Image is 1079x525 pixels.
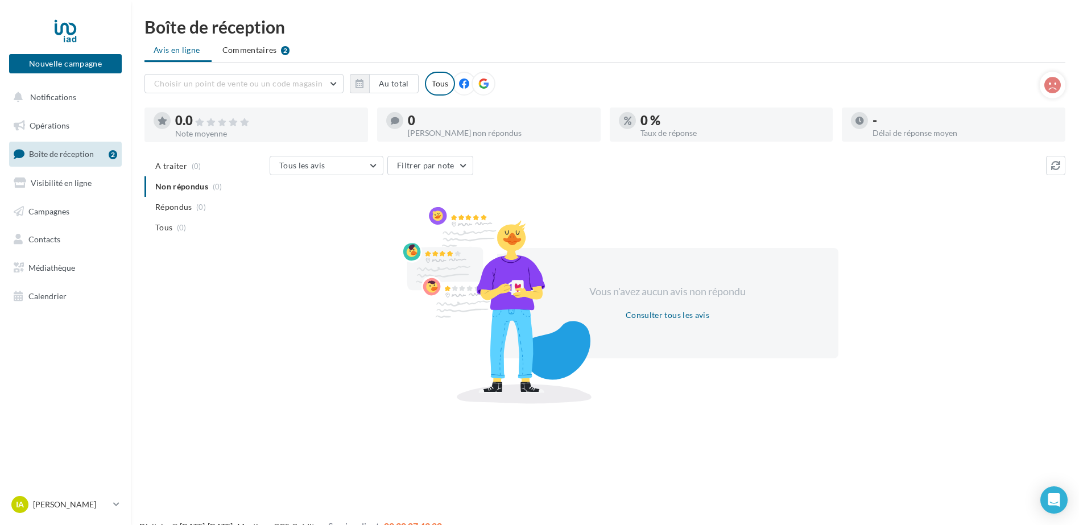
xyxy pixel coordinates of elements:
div: 2 [109,150,117,159]
div: Note moyenne [175,130,359,138]
span: (0) [196,202,206,212]
button: Au total [350,74,419,93]
a: Campagnes [7,200,124,224]
a: Boîte de réception2 [7,142,124,166]
button: Filtrer par note [387,156,473,175]
a: Contacts [7,228,124,251]
button: Notifications [7,85,119,109]
span: Notifications [30,92,76,102]
div: Taux de réponse [640,129,824,137]
span: Tous les avis [279,160,325,170]
span: Commentaires [222,44,277,56]
button: Au total [369,74,419,93]
button: Consulter tous les avis [621,308,714,322]
div: Boîte de réception [144,18,1065,35]
span: Opérations [30,121,69,130]
a: IA [PERSON_NAME] [9,494,122,515]
div: 0 [408,114,592,127]
div: Open Intercom Messenger [1040,486,1068,514]
div: Délai de réponse moyen [873,129,1056,137]
div: 2 [281,46,290,55]
div: 0.0 [175,114,359,127]
span: (0) [192,162,201,171]
span: Médiathèque [28,263,75,272]
div: [PERSON_NAME] non répondus [408,129,592,137]
span: Choisir un point de vente ou un code magasin [154,78,323,88]
a: Calendrier [7,284,124,308]
span: Boîte de réception [29,149,94,159]
p: [PERSON_NAME] [33,499,109,510]
div: - [873,114,1056,127]
div: 0 % [640,114,824,127]
a: Visibilité en ligne [7,171,124,195]
span: (0) [177,223,187,232]
a: Médiathèque [7,256,124,280]
span: IA [16,499,24,510]
a: Opérations [7,114,124,138]
span: Visibilité en ligne [31,178,92,188]
button: Nouvelle campagne [9,54,122,73]
span: A traiter [155,160,187,172]
span: Tous [155,222,172,233]
div: Tous [425,72,455,96]
button: Tous les avis [270,156,383,175]
div: Vous n'avez aucun avis non répondu [570,284,766,299]
span: Contacts [28,234,60,244]
button: Choisir un point de vente ou un code magasin [144,74,344,93]
span: Campagnes [28,206,69,216]
span: Calendrier [28,291,67,301]
span: Répondus [155,201,192,213]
